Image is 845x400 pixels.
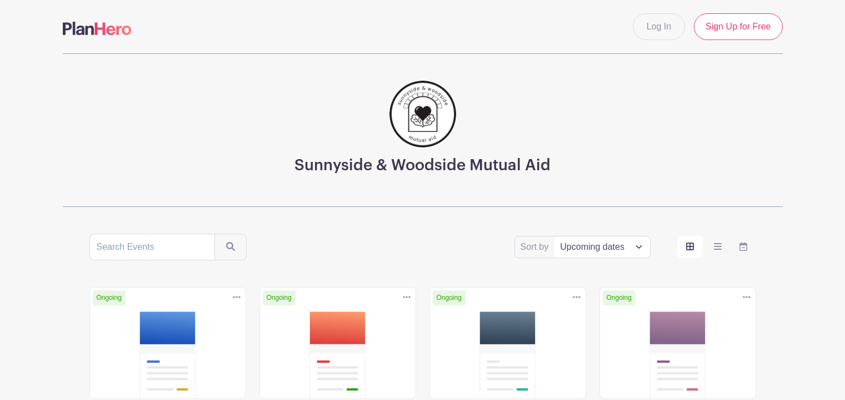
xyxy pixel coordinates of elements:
[694,13,782,40] a: Sign Up for Free
[389,81,456,147] img: 256.png
[294,156,551,175] h3: Sunnyside & Woodside Mutual Aid
[633,13,685,40] a: Log In
[677,236,756,258] div: order and view
[63,22,132,35] img: logo-507f7623f17ff9eddc593b1ce0a138ce2505c220e1c5a4e2b4648c50719b7d32.svg
[521,240,552,254] label: Sort by
[89,234,215,260] input: Search Events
